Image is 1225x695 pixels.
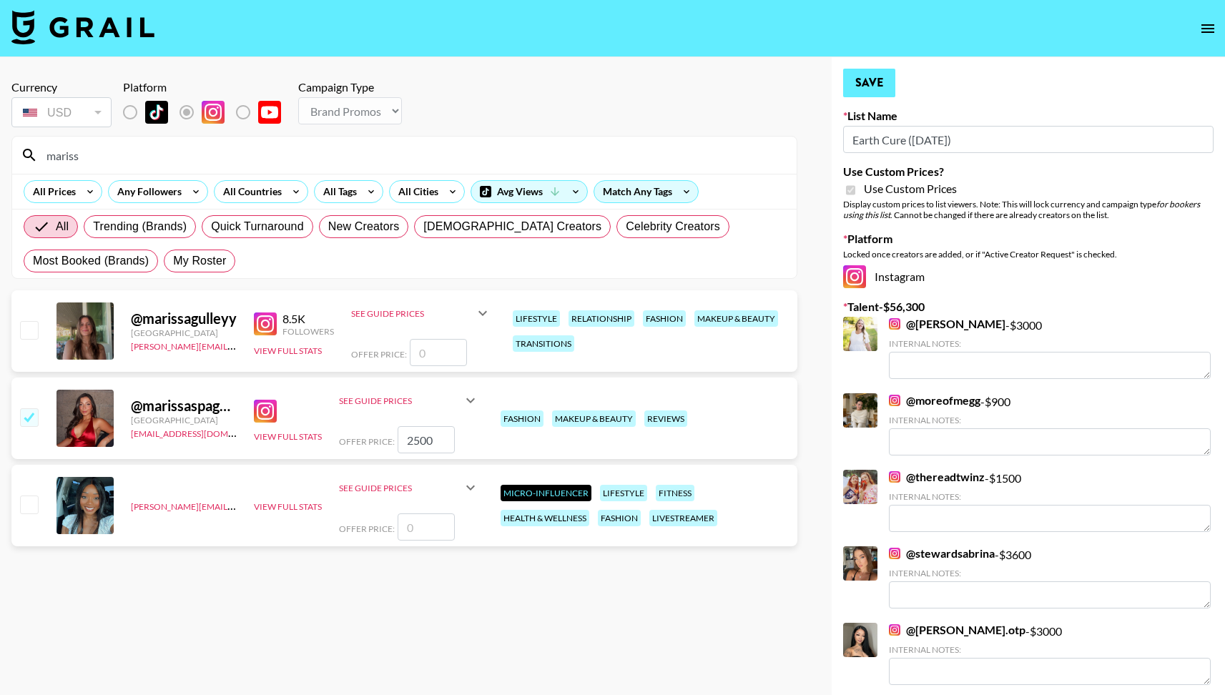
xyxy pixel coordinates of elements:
div: Internal Notes: [889,568,1211,578]
input: 0 [410,339,467,366]
div: All Prices [24,181,79,202]
div: Instagram [843,265,1214,288]
div: @ marissaspagnoli [131,397,237,415]
span: Offer Price: [339,436,395,447]
a: @stewardsabrina [889,546,995,561]
div: Any Followers [109,181,185,202]
em: for bookers using this list [843,199,1200,220]
div: Currency [11,80,112,94]
div: Currency is locked to USD [11,94,112,130]
input: 0 [398,513,455,541]
div: health & wellness [501,510,589,526]
div: Display custom prices to list viewers. Note: This will lock currency and campaign type . Cannot b... [843,199,1214,220]
button: open drawer [1194,14,1222,43]
div: See Guide Prices [351,296,491,330]
div: See Guide Prices [339,483,462,493]
div: Locked once creators are added, or if "Active Creator Request" is checked. [843,249,1214,260]
button: View Full Stats [254,431,322,442]
img: Instagram [889,318,900,330]
a: @[PERSON_NAME].otp [889,623,1025,637]
img: Instagram [254,312,277,335]
div: Micro-Influencer [501,485,591,501]
div: Avg Views [471,181,587,202]
div: Platform [123,80,292,94]
span: My Roster [173,252,226,270]
div: @ marissagulleyy [131,310,237,327]
input: Search by User Name [38,144,788,167]
div: Internal Notes: [889,415,1211,425]
div: reviews [644,410,687,427]
span: All [56,218,69,235]
label: Platform [843,232,1214,246]
div: relationship [569,310,634,327]
img: Grail Talent [11,10,154,44]
a: [PERSON_NAME][EMAIL_ADDRESS][DOMAIN_NAME] [131,498,343,512]
div: USD [14,100,109,125]
div: - $ 3000 [889,317,1211,379]
div: fitness [656,485,694,501]
div: - $ 3600 [889,546,1211,608]
img: Instagram [843,265,866,288]
div: Internal Notes: [889,338,1211,349]
div: See Guide Prices [339,383,479,418]
a: [PERSON_NAME][EMAIL_ADDRESS][PERSON_NAME][DOMAIN_NAME] [131,338,410,352]
span: [DEMOGRAPHIC_DATA] Creators [423,218,601,235]
div: All Cities [390,181,441,202]
div: - $ 3000 [889,623,1211,685]
div: makeup & beauty [552,410,636,427]
span: Offer Price: [351,349,407,360]
div: 8.5K [282,312,334,326]
label: Talent - $ 56,300 [843,300,1214,314]
button: Save [843,69,895,97]
div: transitions [513,335,574,352]
div: lifestyle [513,310,560,327]
span: Trending (Brands) [93,218,187,235]
img: TikTok [145,101,168,124]
span: New Creators [328,218,400,235]
div: Internal Notes: [889,644,1211,655]
a: [EMAIL_ADDRESS][DOMAIN_NAME] [131,425,275,439]
div: See Guide Prices [351,308,474,319]
div: - $ 1500 [889,470,1211,532]
div: Match Any Tags [594,181,698,202]
div: See Guide Prices [339,395,462,406]
div: Internal Notes: [889,491,1211,502]
img: Instagram [889,395,900,406]
div: - $ 900 [889,393,1211,455]
img: Instagram [202,101,225,124]
a: @[PERSON_NAME] [889,317,1005,331]
div: Followers [282,326,334,337]
div: [GEOGRAPHIC_DATA] [131,327,237,338]
span: Celebrity Creators [626,218,720,235]
label: List Name [843,109,1214,123]
button: View Full Stats [254,501,322,512]
button: View Full Stats [254,345,322,356]
img: Instagram [254,400,277,423]
a: @thereadtwinz [889,470,985,484]
div: [GEOGRAPHIC_DATA] [131,415,237,425]
div: makeup & beauty [694,310,778,327]
div: See Guide Prices [339,470,479,505]
img: Instagram [889,548,900,559]
span: Quick Turnaround [211,218,304,235]
div: All Tags [315,181,360,202]
div: All Countries [215,181,285,202]
img: Instagram [889,471,900,483]
img: YouTube [258,101,281,124]
div: fashion [598,510,641,526]
img: Instagram [889,624,900,636]
div: fashion [643,310,686,327]
a: @moreofmegg [889,393,980,408]
div: lifestyle [600,485,647,501]
span: Most Booked (Brands) [33,252,149,270]
input: 400 [398,426,455,453]
div: List locked to Instagram. [123,97,292,127]
span: Offer Price: [339,523,395,534]
div: Campaign Type [298,80,402,94]
span: Use Custom Prices [864,182,957,196]
label: Use Custom Prices? [843,164,1214,179]
div: fashion [501,410,543,427]
div: livestreamer [649,510,717,526]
